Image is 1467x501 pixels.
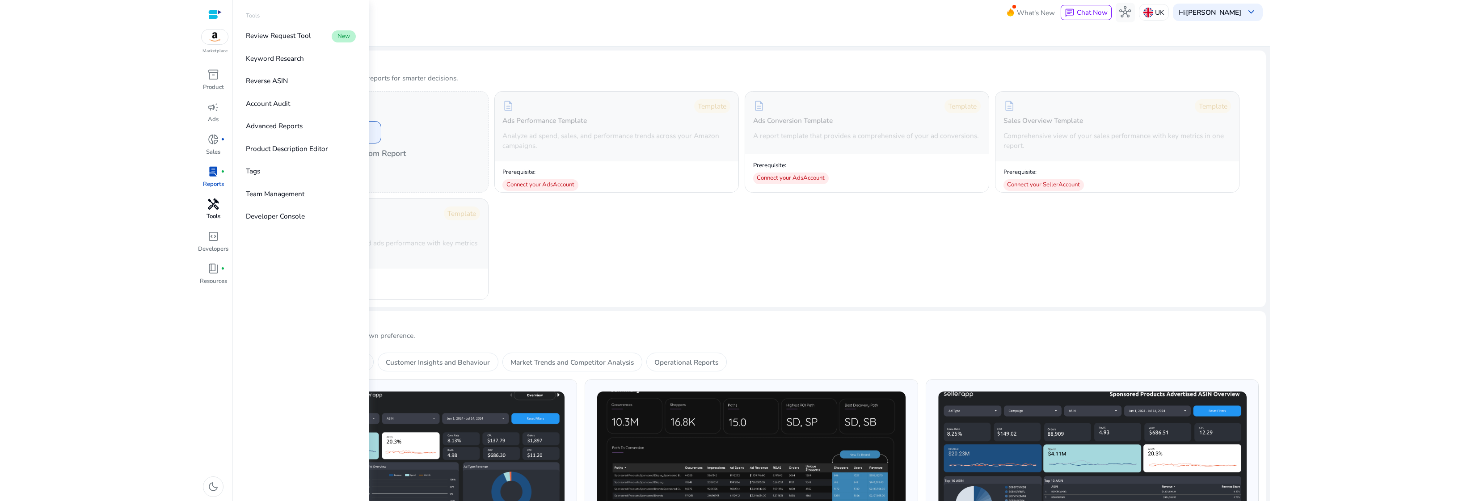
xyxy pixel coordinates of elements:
span: book_4 [207,263,219,274]
span: campaign [207,101,219,113]
p: Tools [246,12,260,21]
p: Tags [246,166,260,176]
p: Customer Insights and Behaviour [386,357,490,367]
p: A report template that provides a comprehensive of your ad conversions. [753,131,979,141]
p: Marketplace [202,48,228,55]
span: New [332,30,356,42]
p: Comprehensive view of your sales performance with key metrics in one report. [1003,131,1231,151]
div: Connect your Ads Account [502,179,578,191]
p: Market Trends and Competitor Analysis [510,357,634,367]
span: description [1003,100,1015,112]
a: book_4fiber_manual_recordResources [197,261,229,293]
button: hub [1116,3,1135,22]
div: Connect your Ads Account [753,173,829,184]
p: Operational Reports [654,357,718,367]
span: keyboard_arrow_down [1245,6,1257,18]
h5: Ads Performance Template [502,117,587,125]
p: Create your own report based on your own preference. [244,331,1259,341]
div: Template [444,206,481,220]
span: hub [1119,6,1131,18]
span: chat [1065,8,1075,18]
p: Sales [206,148,220,157]
p: Keyword Research [246,53,304,63]
img: amazon.svg [202,29,228,44]
p: Advanced Reports [246,121,303,131]
span: What's New [1017,5,1055,21]
p: Review Request Tool [246,30,311,41]
p: Reverse ASIN [246,76,288,86]
span: handyman [207,198,219,210]
p: Tools [207,212,220,221]
span: fiber_manual_record [221,267,225,271]
h5: Sales Overview Template [1003,117,1083,125]
div: Template [1195,99,1231,113]
p: Hi [1179,9,1241,16]
p: Reports [203,180,224,189]
a: donut_smallfiber_manual_recordSales [197,132,229,164]
span: inventory_2 [207,69,219,80]
span: description [502,100,514,112]
span: description [753,100,765,112]
b: [PERSON_NAME] [1186,8,1241,17]
p: Account Audit [246,98,290,109]
p: Ads [208,115,219,124]
span: dark_mode [207,481,219,493]
div: Template [694,99,731,113]
p: Prerequisite: [1003,168,1084,177]
h5: Ads Conversion Template [753,117,833,125]
a: inventory_2Product [197,67,229,99]
p: Analyze ad spend, sales, and performance trends across your Amazon campaigns. [502,131,730,151]
div: Template [944,99,981,113]
span: donut_small [207,134,219,145]
img: uk.svg [1143,8,1153,17]
p: Developer Console [246,211,305,221]
p: Team Management [246,189,304,199]
p: Developers [198,245,228,254]
p: UK [1155,4,1164,20]
span: code_blocks [207,231,219,242]
span: Chat Now [1077,8,1108,17]
a: campaignAds [197,99,229,131]
p: Product [203,83,224,92]
p: Prerequisite: [753,162,829,170]
span: lab_profile [207,166,219,177]
span: fiber_manual_record [221,170,225,174]
p: Product Description Editor [246,143,328,154]
a: code_blocksDevelopers [197,229,229,261]
p: Prerequisite: [502,168,578,177]
div: Connect your Seller Account [1003,179,1084,191]
a: handymanTools [197,196,229,228]
span: fiber_manual_record [221,138,225,142]
button: chatChat Now [1061,5,1111,20]
p: Resources [200,277,227,286]
a: lab_profilefiber_manual_recordReports [197,164,229,196]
